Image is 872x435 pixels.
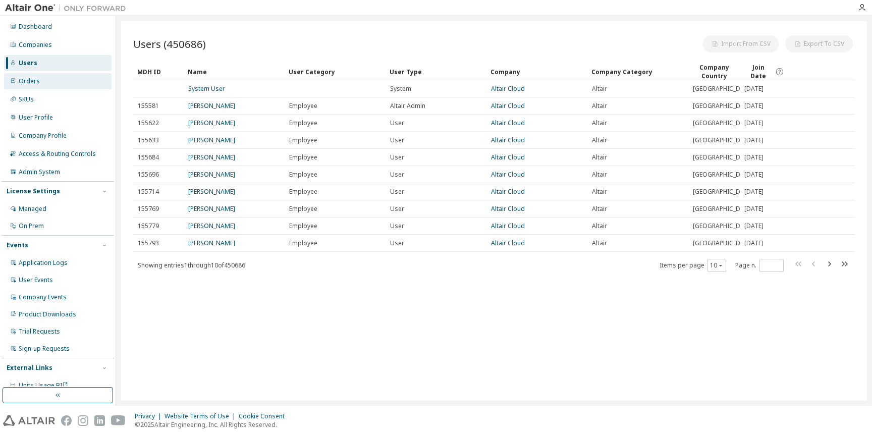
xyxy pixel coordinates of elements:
span: User [390,222,404,230]
a: [PERSON_NAME] [188,170,235,179]
span: [DATE] [744,119,764,127]
a: [PERSON_NAME] [188,239,235,247]
div: Privacy [135,412,165,420]
span: User [390,119,404,127]
div: On Prem [19,222,44,230]
span: Altair [592,188,607,196]
span: 155793 [138,239,159,247]
span: [GEOGRAPHIC_DATA] [693,102,753,110]
span: Altair [592,153,607,161]
div: License Settings [7,187,60,195]
span: Employee [289,102,317,110]
div: Cookie Consent [239,412,291,420]
div: Name [188,64,281,80]
span: [DATE] [744,239,764,247]
a: Altair Cloud [491,101,525,110]
span: [DATE] [744,153,764,161]
div: User Type [390,64,482,80]
div: Company Country [692,63,736,80]
span: Units Usage BI [19,381,68,390]
a: System User [188,84,225,93]
div: Companies [19,41,52,49]
div: Company Events [19,293,67,301]
span: 155769 [138,205,159,213]
span: Employee [289,205,317,213]
span: Altair [592,85,607,93]
span: Employee [289,153,317,161]
div: Admin System [19,168,60,176]
svg: Date when the user was first added or directly signed up. If the user was deleted and later re-ad... [775,67,784,76]
a: Altair Cloud [491,119,525,127]
span: [DATE] [744,85,764,93]
a: Altair Cloud [491,222,525,230]
span: [GEOGRAPHIC_DATA] [693,153,753,161]
div: External Links [7,364,52,372]
img: linkedin.svg [94,415,105,426]
div: Company Category [591,64,684,80]
div: Events [7,241,28,249]
span: Altair [592,136,607,144]
span: Altair Admin [390,102,425,110]
span: User [390,171,404,179]
img: youtube.svg [111,415,126,426]
div: Users [19,59,37,67]
span: Employee [289,119,317,127]
div: Website Terms of Use [165,412,239,420]
a: [PERSON_NAME] [188,222,235,230]
button: Import From CSV [702,35,779,52]
span: Users (450686) [133,37,206,51]
div: Access & Routing Controls [19,150,96,158]
div: Company Profile [19,132,67,140]
div: Sign-up Requests [19,345,70,353]
span: 155684 [138,153,159,161]
span: [GEOGRAPHIC_DATA] [693,239,753,247]
span: [GEOGRAPHIC_DATA] [693,136,753,144]
span: [DATE] [744,136,764,144]
a: Altair Cloud [491,170,525,179]
span: [DATE] [744,222,764,230]
div: User Profile [19,114,53,122]
span: Employee [289,222,317,230]
span: Employee [289,239,317,247]
span: User [390,188,404,196]
a: [PERSON_NAME] [188,101,235,110]
div: Application Logs [19,259,68,267]
span: [GEOGRAPHIC_DATA] [693,119,753,127]
a: [PERSON_NAME] [188,204,235,213]
span: [GEOGRAPHIC_DATA] [693,85,753,93]
span: Items per page [660,259,726,272]
span: Employee [289,171,317,179]
div: Product Downloads [19,310,76,318]
span: User [390,205,404,213]
p: © 2025 Altair Engineering, Inc. All Rights Reserved. [135,420,291,429]
span: [GEOGRAPHIC_DATA] [693,205,753,213]
img: facebook.svg [61,415,72,426]
a: [PERSON_NAME] [188,136,235,144]
span: Join Date [744,63,773,80]
img: instagram.svg [78,415,88,426]
span: 155622 [138,119,159,127]
img: Altair One [5,3,131,13]
span: User [390,239,404,247]
span: Altair [592,205,607,213]
span: [DATE] [744,102,764,110]
span: Altair [592,119,607,127]
span: Showing entries 1 through 10 of 450686 [138,261,245,269]
span: 155714 [138,188,159,196]
span: Employee [289,188,317,196]
span: 155696 [138,171,159,179]
a: Altair Cloud [491,136,525,144]
a: Altair Cloud [491,204,525,213]
a: Altair Cloud [491,239,525,247]
div: SKUs [19,95,34,103]
span: [GEOGRAPHIC_DATA] [693,188,753,196]
button: Export To CSV [785,35,853,52]
span: Page n. [735,259,784,272]
a: Altair Cloud [491,153,525,161]
span: User [390,153,404,161]
span: [DATE] [744,188,764,196]
span: [GEOGRAPHIC_DATA] [693,171,753,179]
span: 155581 [138,102,159,110]
div: Dashboard [19,23,52,31]
span: 155633 [138,136,159,144]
